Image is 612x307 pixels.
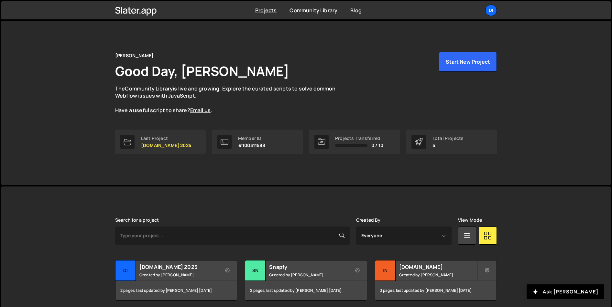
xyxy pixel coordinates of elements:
[485,5,497,16] a: Di
[139,272,217,278] small: Created by [PERSON_NAME]
[115,85,348,114] p: The is live and growing. Explore the curated scripts to solve common Webflow issues with JavaScri...
[115,52,153,59] div: [PERSON_NAME]
[269,272,347,278] small: Created by [PERSON_NAME]
[238,136,266,141] div: Member ID
[255,7,277,14] a: Projects
[141,143,191,148] p: [DOMAIN_NAME] 2025
[115,62,289,80] h1: Good Day, [PERSON_NAME]
[375,260,497,301] a: In [DOMAIN_NAME] Created by [PERSON_NAME] 3 pages, last updated by [PERSON_NAME] [DATE]
[399,263,477,270] h2: [DOMAIN_NAME]
[238,143,266,148] p: #100311588
[245,260,367,301] a: Sn Snapfy Created by [PERSON_NAME] 2 pages, last updated by [PERSON_NAME] [DATE]
[458,217,482,223] label: View Mode
[439,52,497,72] button: Start New Project
[115,130,206,154] a: Last Project [DOMAIN_NAME] 2025
[115,260,237,301] a: di [DOMAIN_NAME] 2025 Created by [PERSON_NAME] 2 pages, last updated by [PERSON_NAME] [DATE]
[245,281,366,300] div: 2 pages, last updated by [PERSON_NAME] [DATE]
[356,217,381,223] label: Created By
[190,107,211,114] a: Email us
[269,263,347,270] h2: Snapfy
[290,7,337,14] a: Community Library
[432,136,464,141] div: Total Projects
[350,7,362,14] a: Blog
[375,260,396,281] div: In
[125,85,173,92] a: Community Library
[335,136,383,141] div: Projects Transferred
[375,281,497,300] div: 3 pages, last updated by [PERSON_NAME] [DATE]
[115,227,350,245] input: Type your project...
[115,260,136,281] div: di
[527,284,604,299] button: Ask [PERSON_NAME]
[141,136,191,141] div: Last Project
[139,263,217,270] h2: [DOMAIN_NAME] 2025
[245,260,266,281] div: Sn
[432,143,464,148] p: 5
[399,272,477,278] small: Created by [PERSON_NAME]
[371,143,383,148] span: 0 / 10
[115,217,159,223] label: Search for a project
[115,281,237,300] div: 2 pages, last updated by [PERSON_NAME] [DATE]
